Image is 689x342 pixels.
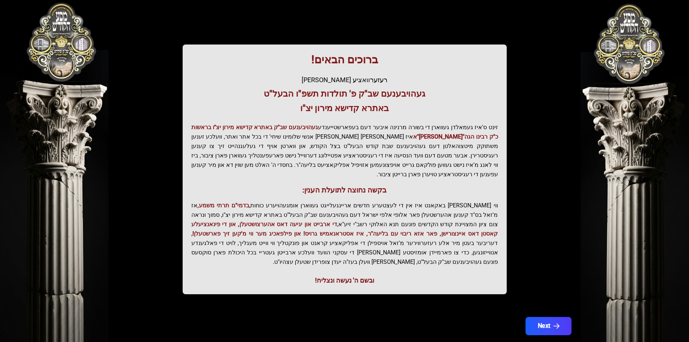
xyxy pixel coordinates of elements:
[191,123,498,179] p: זינט ס'איז געמאלדן געווארן די בשורה מרנינה איבער דעם בעפארשטייענדע איז [PERSON_NAME] [PERSON_NAME...
[197,202,249,209] span: בדמי"ם תרתי משמע,
[191,185,498,195] h3: בקשה נחוצה לתועלת הענין:
[191,75,498,85] div: רעזערוואציע [PERSON_NAME]
[191,88,498,100] h3: געהויבענעם שב"ק פ' תולדות תשפ"ו הבעל"ט
[191,124,498,140] span: געהויבענעם שב"ק באתרא קדישא מירון יצ"ו בראשות כ"ק רבינו הגה"[PERSON_NAME]"א
[191,221,498,237] span: די ארבייט און יגיעה דאס אהערצושטעלן, און די פינאנציעלע קאסטן דאס איינצורישן, פאר אזא ריבוי עם בלי...
[191,102,498,114] h3: באתרא קדישא מירון יצ"ו
[191,275,498,286] div: ובשם ה' נעשה ונצליח!
[191,201,498,267] p: ווי [PERSON_NAME] באקאנט איז אין די לעצטערע חדשים אריינגעלייגט געווארן אומגעהויערע כוחות, אז מ'זא...
[191,53,498,66] h1: ברוכים הבאים!
[525,317,571,335] button: Next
